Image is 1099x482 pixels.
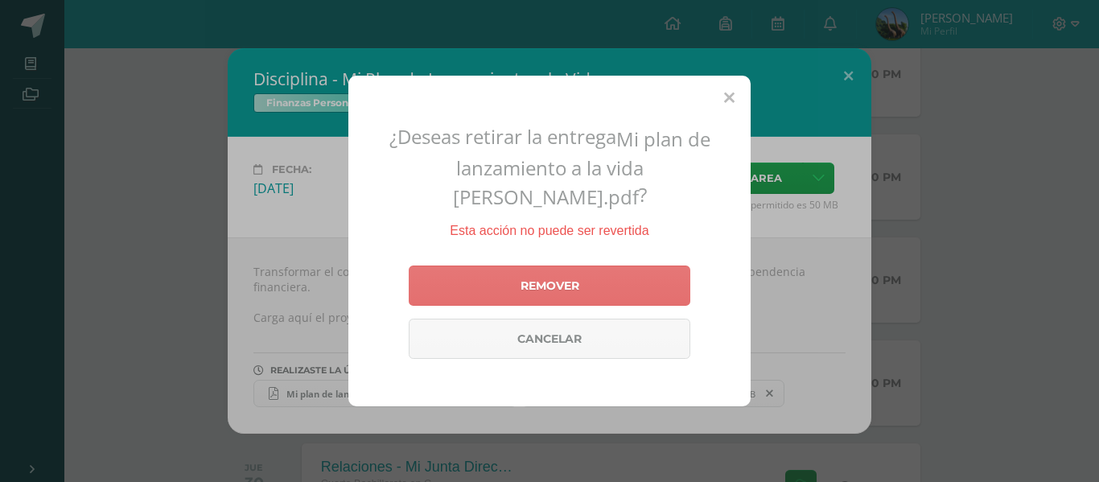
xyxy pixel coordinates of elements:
[368,123,731,210] h2: ¿Deseas retirar la entrega ?
[409,266,690,306] a: Remover
[450,224,648,237] span: Esta acción no puede ser revertida
[409,319,690,359] a: Cancelar
[724,88,735,107] span: Close (Esc)
[453,126,710,210] span: Mi plan de lanzamiento a la vida [PERSON_NAME].pdf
